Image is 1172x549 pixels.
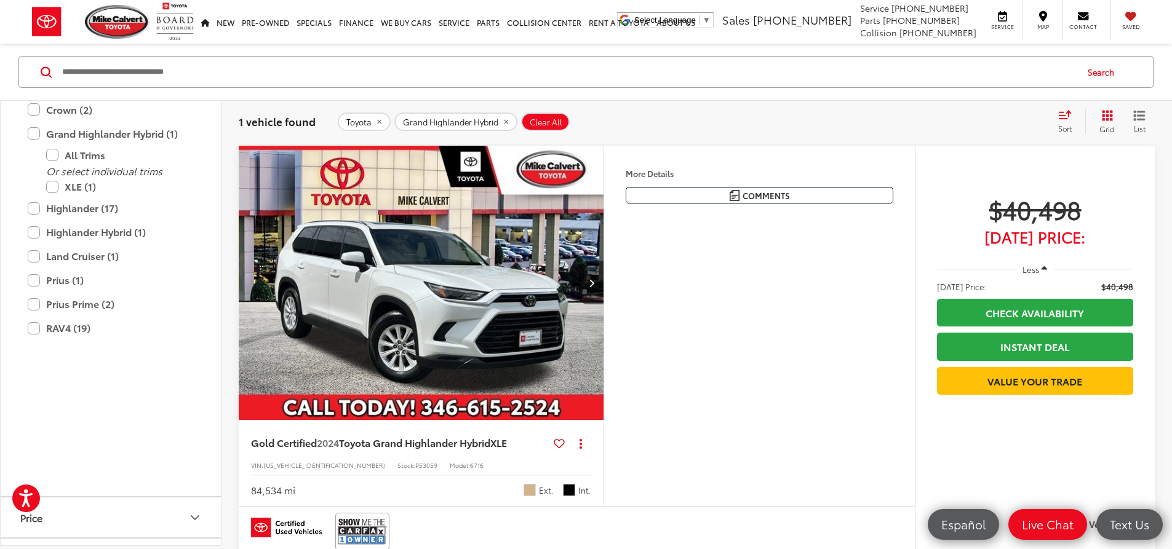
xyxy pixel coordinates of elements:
[28,293,194,315] label: Prius Prime (2)
[753,12,851,28] span: [PHONE_NUMBER]
[61,57,1076,87] input: Search by Make, Model, or Keyword
[28,221,194,243] label: Highlander Hybrid (1)
[1052,109,1085,134] button: Select sort value
[937,194,1133,224] span: $40,498
[251,483,295,497] div: 84,534 mi
[743,190,790,202] span: Comments
[530,117,562,127] span: Clear All
[860,14,880,26] span: Parts
[1008,509,1087,540] a: Live Chat
[1124,109,1155,134] button: List View
[28,317,194,339] label: RAV4 (19)
[580,438,582,448] span: dropdown dots
[1099,124,1115,134] span: Grid
[1096,509,1163,540] a: Text Us
[251,518,322,537] img: Toyota Certified Used Vehicles
[46,144,194,166] label: All Trims
[579,261,604,304] button: Next image
[346,117,372,127] span: Toyota
[238,146,605,421] img: 2024 Toyota Grand Highlander Hybrid XLE
[626,169,893,178] h4: More Details
[490,435,507,449] span: XLE
[338,113,391,131] button: remove Toyota
[937,280,986,293] span: [DATE] Price:
[28,99,194,120] label: Crown (2)
[626,187,893,203] button: Comments
[521,113,570,131] button: Clear All
[860,26,897,39] span: Collision
[28,245,194,267] label: Land Cruiser (1)
[578,484,591,496] span: Int.
[1133,123,1146,133] span: List
[1016,516,1080,532] span: Live Chat
[1076,57,1132,87] button: Search
[937,231,1133,243] span: [DATE] Price:
[937,299,1133,326] a: Check Availability
[263,460,385,470] span: [US_VEHICLE_IDENTIFICATION_NUMBER]
[339,435,490,449] span: Toyota Grand Highlander Hybrid
[317,435,339,449] span: 2024
[860,2,889,14] span: Service
[1085,109,1124,134] button: Grid View
[703,15,711,25] span: ▼
[28,123,194,144] label: Grand Highlander Hybrid (1)
[397,460,415,470] span: Stock:
[251,435,317,449] span: Gold Certified
[188,510,202,525] div: Price
[450,460,470,470] span: Model:
[1101,280,1133,293] span: $40,498
[730,190,739,200] img: Comments
[1029,23,1056,31] span: Map
[937,333,1133,360] a: Instant Deal
[1,497,222,537] button: PricePrice
[28,197,194,219] label: Highlander (17)
[46,176,194,197] label: XLE (1)
[415,460,437,470] span: P53059
[1017,258,1054,280] button: Less
[935,516,992,532] span: Español
[539,484,554,496] span: Ext.
[338,515,387,548] img: CarFax One Owner
[1058,123,1072,133] span: Sort
[1104,516,1155,532] span: Text Us
[403,117,498,127] span: Grand Highlander Hybrid
[238,146,605,420] div: 2024 Toyota Grand Highlander Hybrid XLE 0
[928,509,999,540] a: Español
[251,460,263,470] span: VIN:
[394,113,517,131] button: remove Grand%20Highlander%20Hybrid
[28,269,194,291] label: Prius (1)
[85,5,150,39] img: Mike Calvert Toyota
[1046,519,1142,531] label: Compare Vehicle
[239,114,316,128] span: 1 vehicle found
[937,367,1133,395] a: Value Your Trade
[524,484,536,496] span: Wind Chill Pearl
[20,511,42,523] div: Price
[989,23,1016,31] span: Service
[46,164,162,178] i: Or select individual trims
[1069,23,1097,31] span: Contact
[891,2,968,14] span: [PHONE_NUMBER]
[251,436,549,449] a: Gold Certified2024Toyota Grand Highlander HybridXLE
[722,12,750,28] span: Sales
[238,146,605,420] a: 2024 Toyota Grand Highlander Hybrid XLE2024 Toyota Grand Highlander Hybrid XLE2024 Toyota Grand H...
[1117,23,1144,31] span: Saved
[883,14,960,26] span: [PHONE_NUMBER]
[899,26,976,39] span: [PHONE_NUMBER]
[563,484,575,496] span: Black
[1023,264,1039,275] span: Less
[470,460,484,470] span: 6716
[570,432,591,454] button: Actions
